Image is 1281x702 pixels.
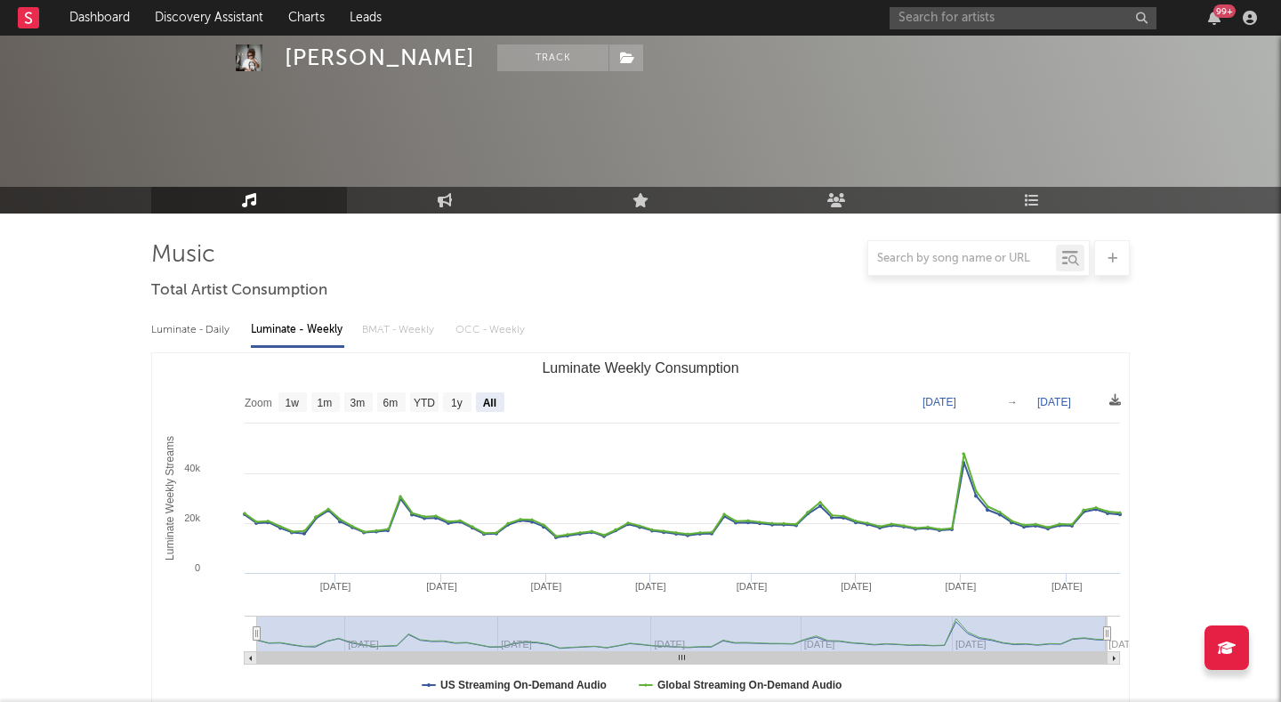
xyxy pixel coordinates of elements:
[251,315,344,345] div: Luminate - Weekly
[245,397,272,409] text: Zoom
[841,581,872,592] text: [DATE]
[1108,639,1140,650] text: [DATE]
[946,581,977,592] text: [DATE]
[1037,396,1071,408] text: [DATE]
[1007,396,1018,408] text: →
[1208,11,1221,25] button: 99+
[657,679,842,691] text: Global Streaming On-Demand Audio
[286,397,300,409] text: 1w
[497,44,608,71] button: Track
[320,581,351,592] text: [DATE]
[318,397,333,409] text: 1m
[635,581,666,592] text: [DATE]
[151,280,327,302] span: Total Artist Consumption
[542,360,738,375] text: Luminate Weekly Consumption
[451,397,463,409] text: 1y
[483,397,496,409] text: All
[285,44,475,71] div: [PERSON_NAME]
[868,252,1056,266] input: Search by song name or URL
[350,397,366,409] text: 3m
[164,436,176,561] text: Luminate Weekly Streams
[383,397,399,409] text: 6m
[426,581,457,592] text: [DATE]
[151,315,233,345] div: Luminate - Daily
[922,396,956,408] text: [DATE]
[1051,581,1083,592] text: [DATE]
[890,7,1156,29] input: Search for artists
[531,581,562,592] text: [DATE]
[414,397,435,409] text: YTD
[1213,4,1236,18] div: 99 +
[184,463,200,473] text: 40k
[184,512,200,523] text: 20k
[195,562,200,573] text: 0
[737,581,768,592] text: [DATE]
[440,679,607,691] text: US Streaming On-Demand Audio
